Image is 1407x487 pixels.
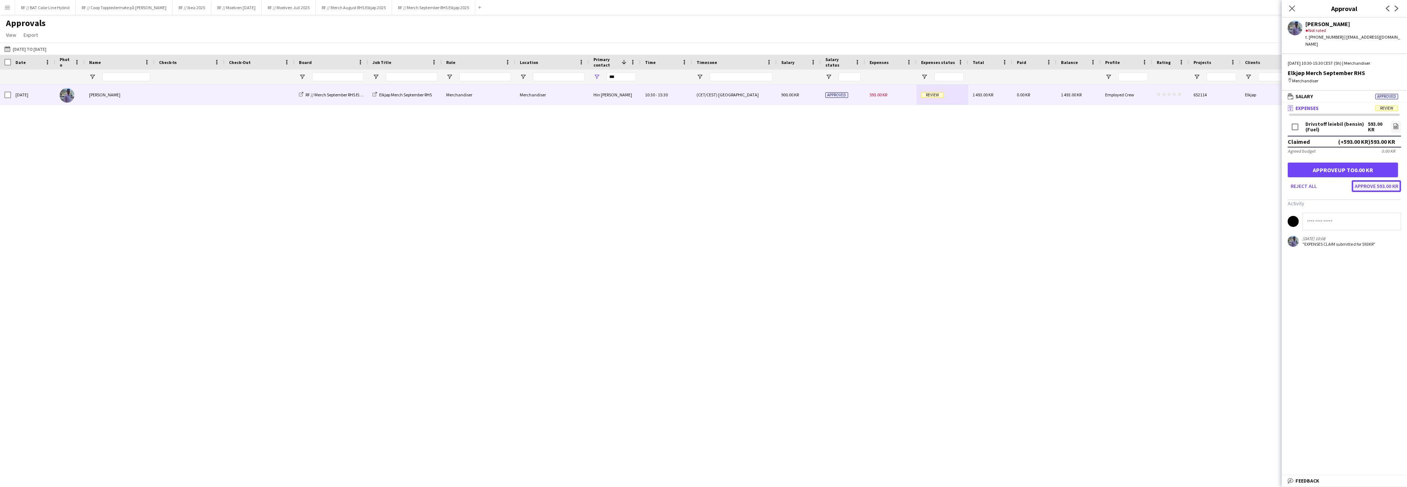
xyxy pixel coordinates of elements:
span: Salary status [825,57,852,68]
div: [DATE] 10:08 [1302,236,1375,241]
span: 593.00 KR [870,92,887,97]
div: (CET/CEST) [GEOGRAPHIC_DATA] [692,85,777,105]
span: Salary [781,60,794,65]
a: RF // Merch September RHS Elkjøp 2025 [299,92,377,97]
span: Expenses [1295,105,1319,111]
mat-expansion-panel-header: SalaryApproved [1282,91,1407,102]
button: Open Filter Menu [1245,74,1252,80]
span: 0.00 KR [1017,92,1030,97]
span: Approved [825,92,848,98]
div: t. [PHONE_NUMBER] | [EMAIL_ADDRESS][DOMAIN_NAME] [1305,34,1401,47]
span: Approved [1375,94,1398,99]
button: RF // Merch August RHS Elkjøp 2025 [316,0,392,15]
app-user-avatar: Mathias Laukli [1288,236,1299,247]
div: ExpensesReview [1282,114,1407,256]
a: Export [21,30,41,40]
span: 10:30 [645,92,655,97]
input: Role Filter Input [459,72,511,81]
button: Approve 593.00 KR [1352,180,1401,192]
div: Merchandiser [515,85,589,105]
span: Profile [1105,60,1120,65]
span: Time [645,60,656,65]
span: Location [520,60,538,65]
span: Board [299,60,312,65]
span: Export [24,32,38,38]
div: Elkjøp Merch September RHS [1288,70,1401,76]
span: 1 493.00 KR [973,92,993,97]
span: Primary contact [593,57,618,68]
button: Open Filter Menu [921,74,928,80]
span: Elkjøp Merch September RHS [379,92,432,97]
span: Total [973,60,984,65]
span: Paid [1017,60,1026,65]
mat-expansion-panel-header: ExpensesReview [1282,103,1407,114]
h3: Approval [1282,4,1407,13]
span: Expenses status [921,60,955,65]
mat-expansion-panel-header: Feedback [1282,475,1407,486]
span: Photo [60,57,71,68]
span: Clients [1245,60,1260,65]
div: 0.00 KR [1382,148,1395,154]
button: Open Filter Menu [446,74,453,80]
div: Merchandiser [1288,78,1401,84]
button: RF // Merch September RHS Elkjøp 2025 [392,0,475,15]
button: Open Filter Menu [520,74,526,80]
span: View [6,32,16,38]
span: Check-In [159,60,177,65]
span: Rating [1157,60,1171,65]
span: Review [921,92,944,98]
div: Hin [PERSON_NAME] [589,85,641,105]
span: Review [1375,106,1398,111]
a: Elkjøp Merch September RHS [373,92,432,97]
input: Timezone Filter Input [710,72,772,81]
div: [DATE] 10:30-15:30 CEST (5h) | Merchandiser [1288,60,1401,67]
input: Profile Filter Input [1118,72,1148,81]
div: "EXPENSES CLAIM submitted for 593KR" [1302,241,1375,247]
button: Open Filter Menu [1193,74,1200,80]
button: [DATE] to [DATE] [3,45,48,53]
span: Salary [1295,93,1313,100]
button: Open Filter Menu [1105,74,1112,80]
span: RF // Merch September RHS Elkjøp 2025 [306,92,377,97]
div: Agreed budget [1288,148,1315,154]
span: Date [15,60,26,65]
input: Location Filter Input [533,72,585,81]
h3: Activity [1288,200,1401,207]
div: 593.00 KR [1368,121,1387,132]
button: Open Filter Menu [89,74,96,80]
span: Projects [1193,60,1211,65]
input: Clients Filter Input [1258,72,1288,81]
div: 652114 [1189,85,1241,105]
span: Employed Crew [1105,92,1134,97]
button: RF // BAT Color Line Hybrid [15,0,76,15]
input: Board Filter Input [312,72,364,81]
input: Expenses status Filter Input [934,72,964,81]
input: Name Filter Input [102,72,150,81]
button: Open Filter Menu [697,74,703,80]
input: Salary status Filter Input [839,72,861,81]
span: Role [446,60,455,65]
span: 900.00 KR [781,92,799,97]
div: Drivstoff leiebil (bensin) (Fuel) [1305,121,1368,132]
div: Not rated [1305,27,1401,34]
input: Projects Filter Input [1207,72,1236,81]
span: Job Title [373,60,391,65]
div: Elkjøp [1241,85,1292,105]
div: Claimed [1288,138,1310,145]
span: 1 493.00 KR [1061,92,1082,97]
div: (+593.00 KR) 593.00 KR [1338,138,1395,145]
span: Name [89,60,101,65]
span: Balance [1061,60,1078,65]
div: Merchandiser [442,85,515,105]
span: Timezone [697,60,717,65]
div: [PERSON_NAME] [85,85,155,105]
button: RF // Moelven [DATE] [211,0,262,15]
button: Open Filter Menu [373,74,379,80]
span: Feedback [1295,477,1319,484]
button: RF // Ikea 2025 [173,0,211,15]
span: Expenses [870,60,889,65]
button: Approveup to0.00 KR [1288,163,1398,177]
img: Mathias Laukli [60,88,74,103]
button: RF // Coop Toppledermøte på [PERSON_NAME] [76,0,173,15]
button: Open Filter Menu [299,74,306,80]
